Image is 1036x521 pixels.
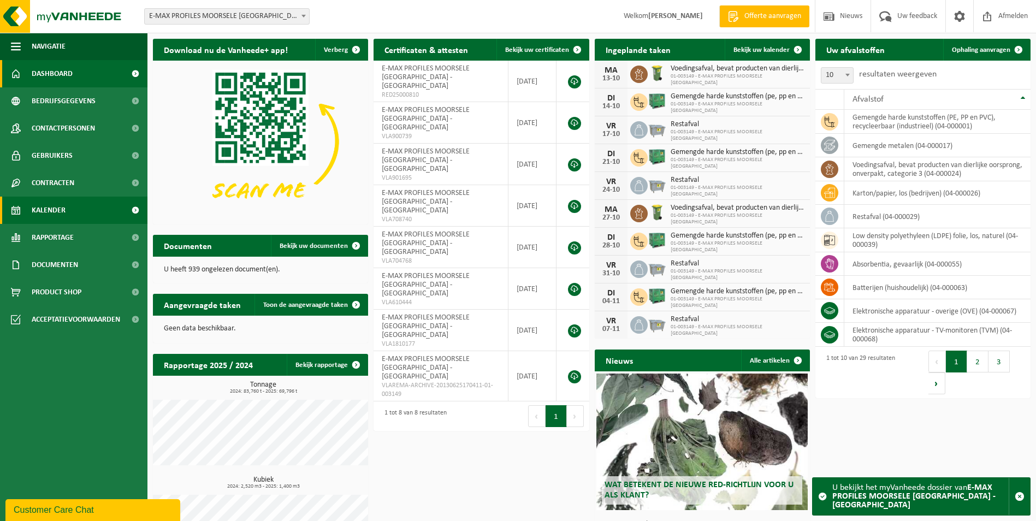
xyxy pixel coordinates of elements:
[648,175,666,194] img: WB-2500-GAL-GY-01
[967,351,988,372] button: 2
[508,144,557,185] td: [DATE]
[144,8,310,25] span: E-MAX PROFILES MOORSELE NV - MOORSELE
[600,298,622,305] div: 04-11
[32,33,66,60] span: Navigatie
[671,287,804,296] span: Gemengde harde kunststoffen (pe, pp en pvc), recycleerbaar (industrieel)
[671,259,804,268] span: Restafval
[508,310,557,351] td: [DATE]
[546,405,567,427] button: 1
[508,227,557,268] td: [DATE]
[595,350,644,371] h2: Nieuws
[508,102,557,144] td: [DATE]
[671,240,804,253] span: 01-003149 - E-MAX PROFILES MOORSELE [GEOGRAPHIC_DATA]
[32,169,74,197] span: Contracten
[382,313,470,339] span: E-MAX PROFILES MOORSELE [GEOGRAPHIC_DATA] - [GEOGRAPHIC_DATA]
[671,324,804,337] span: 01-003149 - E-MAX PROFILES MOORSELE [GEOGRAPHIC_DATA]
[595,39,682,60] h2: Ingeplande taken
[153,61,368,222] img: Download de VHEPlus App
[648,287,666,305] img: PB-HB-1400-HPE-GN-01
[648,64,666,82] img: WB-0140-HPE-GN-50
[725,39,809,61] a: Bekijk uw kalender
[600,205,622,214] div: MA
[844,181,1031,205] td: karton/papier, los (bedrijven) (04-000026)
[742,11,804,22] span: Offerte aanvragen
[844,110,1031,134] td: gemengde harde kunststoffen (PE, PP en PVC), recycleerbaar (industrieel) (04-000001)
[952,46,1010,54] span: Ophaling aanvragen
[508,351,557,401] td: [DATE]
[287,354,367,376] a: Bekijk rapportage
[671,129,804,142] span: 01-003149 - E-MAX PROFILES MOORSELE [GEOGRAPHIC_DATA]
[382,91,500,99] span: RED25000810
[859,70,937,79] label: resultaten weergeven
[844,252,1031,276] td: absorbentia, gevaarlijk (04-000055)
[382,132,500,141] span: VLA900739
[844,299,1031,323] td: elektronische apparatuur - overige (OVE) (04-000067)
[164,325,357,333] p: Geen data beschikbaar.
[844,276,1031,299] td: batterijen (huishoudelijk) (04-000063)
[508,61,557,102] td: [DATE]
[32,142,73,169] span: Gebruikers
[671,64,804,73] span: Voedingsafval, bevat producten van dierlijke oorsprong, onverpakt, categorie 3
[928,372,945,394] button: Next
[648,120,666,138] img: WB-2500-GAL-GY-01
[596,374,807,510] a: Wat betekent de nieuwe RED-richtlijn voor u als klant?
[153,235,223,256] h2: Documenten
[600,131,622,138] div: 17-10
[600,325,622,333] div: 07-11
[382,147,470,173] span: E-MAX PROFILES MOORSELE [GEOGRAPHIC_DATA] - [GEOGRAPHIC_DATA]
[382,381,500,399] span: VLAREMA-ARCHIVE-20130625170411-01-003149
[600,186,622,194] div: 24-10
[496,39,588,61] a: Bekijk uw certificaten
[671,148,804,157] span: Gemengde harde kunststoffen (pe, pp en pvc), recycleerbaar (industrieel)
[382,257,500,265] span: VLA704768
[671,185,804,198] span: 01-003149 - E-MAX PROFILES MOORSELE [GEOGRAPHIC_DATA]
[158,389,368,394] span: 2024: 83,760 t - 2025: 69,796 t
[508,268,557,310] td: [DATE]
[145,9,309,24] span: E-MAX PROFILES MOORSELE NV - MOORSELE
[648,12,703,20] strong: [PERSON_NAME]
[315,39,367,61] button: Verberg
[821,350,895,395] div: 1 tot 10 van 29 resultaten
[671,73,804,86] span: 01-003149 - E-MAX PROFILES MOORSELE [GEOGRAPHIC_DATA]
[815,39,896,60] h2: Uw afvalstoffen
[671,204,804,212] span: Voedingsafval, bevat producten van dierlijke oorsprong, onverpakt, categorie 3
[600,66,622,75] div: MA
[32,306,120,333] span: Acceptatievoorwaarden
[158,484,368,489] span: 2024: 2,520 m3 - 2025: 1,400 m3
[32,115,95,142] span: Contactpersonen
[928,351,946,372] button: Previous
[379,404,447,428] div: 1 tot 8 van 8 resultaten
[648,147,666,166] img: PB-HB-1400-HPE-GN-01
[600,270,622,277] div: 31-10
[600,289,622,298] div: DI
[600,150,622,158] div: DI
[32,87,96,115] span: Bedrijfsgegevens
[600,233,622,242] div: DI
[382,189,470,215] span: E-MAX PROFILES MOORSELE [GEOGRAPHIC_DATA] - [GEOGRAPHIC_DATA]
[382,340,500,348] span: VLA1810177
[382,64,470,90] span: E-MAX PROFILES MOORSELE [GEOGRAPHIC_DATA] - [GEOGRAPHIC_DATA]
[600,158,622,166] div: 21-10
[821,67,854,84] span: 10
[32,279,81,306] span: Product Shop
[32,197,66,224] span: Kalender
[324,46,348,54] span: Verberg
[158,381,368,394] h3: Tonnage
[600,75,622,82] div: 13-10
[382,298,500,307] span: VLA610444
[648,259,666,277] img: WB-2500-GAL-GY-01
[671,101,804,114] span: 01-003149 - E-MAX PROFILES MOORSELE [GEOGRAPHIC_DATA]
[263,301,348,309] span: Toon de aangevraagde taken
[254,294,367,316] a: Toon de aangevraagde taken
[382,272,470,298] span: E-MAX PROFILES MOORSELE [GEOGRAPHIC_DATA] - [GEOGRAPHIC_DATA]
[844,323,1031,347] td: elektronische apparatuur - TV-monitoren (TVM) (04-000068)
[600,94,622,103] div: DI
[567,405,584,427] button: Next
[153,354,264,375] h2: Rapportage 2025 / 2024
[32,224,74,251] span: Rapportage
[605,481,794,500] span: Wat betekent de nieuwe RED-richtlijn voor u als klant?
[671,92,804,101] span: Gemengde harde kunststoffen (pe, pp en pvc), recycleerbaar (industrieel)
[648,203,666,222] img: WB-0140-HPE-GN-50
[946,351,967,372] button: 1
[164,266,357,274] p: U heeft 939 ongelezen document(en).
